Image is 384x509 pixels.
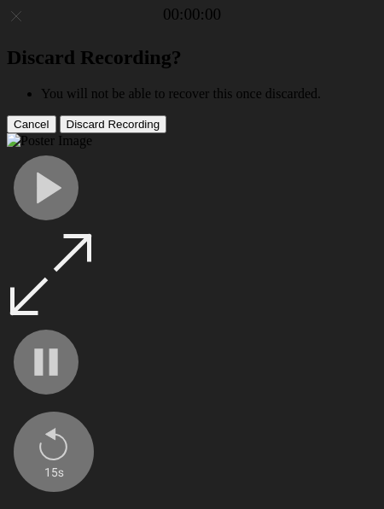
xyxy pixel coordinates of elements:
h2: Discard Recording? [7,46,377,69]
button: Cancel [7,115,56,133]
button: Discard Recording [60,115,167,133]
a: 00:00:00 [163,5,221,24]
li: You will not be able to recover this once discarded. [41,86,377,102]
img: Poster Image [7,133,92,149]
